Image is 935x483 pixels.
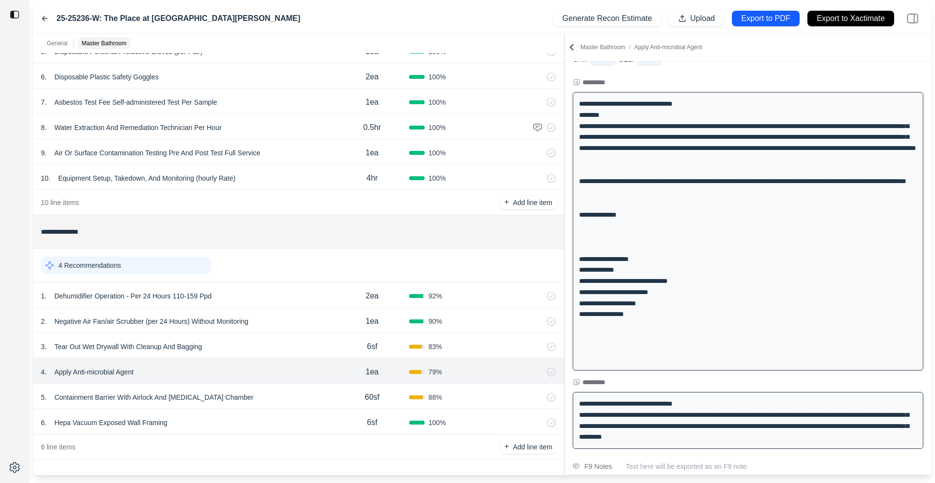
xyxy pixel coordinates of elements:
[580,43,702,51] p: Master Bathroom
[429,148,446,158] span: 100 %
[41,367,47,377] p: 4 .
[41,342,47,352] p: 3 .
[429,392,442,402] span: 88 %
[41,97,47,107] p: 7 .
[505,441,509,452] p: +
[501,196,556,209] button: +Add line item
[366,147,379,159] p: 1ea
[366,96,379,108] p: 1ea
[429,291,442,301] span: 92 %
[47,39,68,47] p: General
[669,11,724,26] button: Upload
[902,8,923,29] img: right-panel.svg
[41,392,47,402] p: 5 .
[41,123,47,132] p: 8 .
[634,44,702,51] span: Apply Anti-microbial Agent
[817,13,885,24] p: Export to Xactimate
[584,461,612,472] div: F9 Notes
[626,462,923,471] p: Text here will be exported as an F9 note.
[732,11,800,26] button: Export to PDF
[51,340,206,353] p: Tear Out Wet Drywall With Cleanup And Bagging
[741,13,790,24] p: Export to PDF
[56,13,300,24] label: 25-25236-W: The Place at [GEOGRAPHIC_DATA][PERSON_NAME]
[533,123,542,132] img: comment
[429,97,446,107] span: 100 %
[363,122,381,133] p: 0.5hr
[513,442,552,452] p: Add line item
[41,72,47,82] p: 6 .
[51,365,138,379] p: Apply Anti-microbial Agent
[365,391,379,403] p: 60sf
[10,10,19,19] img: toggle sidebar
[51,121,225,134] p: Water Extraction And Remediation Technician Per Hour
[51,289,216,303] p: Dehumidifier Operation - Per 24 Hours 110-159 Ppd
[41,442,75,452] p: 6 line items
[54,171,239,185] p: Equipment Setup, Takedown, And Monitoring (hourly Rate)
[562,13,652,24] p: Generate Recon Estimate
[429,123,446,132] span: 100 %
[366,366,379,378] p: 1ea
[429,367,442,377] span: 79 %
[429,342,442,352] span: 83 %
[429,72,446,82] span: 100 %
[41,316,47,326] p: 2 .
[366,290,379,302] p: 2ea
[807,11,894,26] button: Export to Xactimate
[51,95,221,109] p: Asbestos Test Fee Self-administered Test Per Sample
[41,291,47,301] p: 1 .
[367,341,377,353] p: 6sf
[51,390,258,404] p: Containment Barrier With Airlock And [MEDICAL_DATA] Chamber
[367,172,378,184] p: 4hr
[429,173,446,183] span: 100 %
[41,198,79,207] p: 10 line items
[501,440,556,454] button: +Add line item
[625,44,634,51] span: /
[573,464,580,469] img: comment
[41,173,50,183] p: 10 .
[429,316,442,326] span: 90 %
[41,148,47,158] p: 9 .
[82,39,127,47] p: Master Bathroom
[366,316,379,327] p: 1ea
[51,146,264,160] p: Air Or Surface Contamination Testing Pre And Post Test Full Service
[553,11,661,26] button: Generate Recon Estimate
[58,260,121,270] p: 4 Recommendations
[690,13,715,24] p: Upload
[366,71,379,83] p: 2ea
[41,418,47,427] p: 6 .
[505,197,509,208] p: +
[367,417,377,428] p: 6sf
[51,416,171,429] p: Hepa Vacuum Exposed Wall Framing
[51,70,163,84] p: Disposable Plastic Safety Goggles
[513,198,552,207] p: Add line item
[429,418,446,427] span: 100 %
[51,315,252,328] p: Negative Air Fan/air Scrubber (per 24 Hours) Without Monitoring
